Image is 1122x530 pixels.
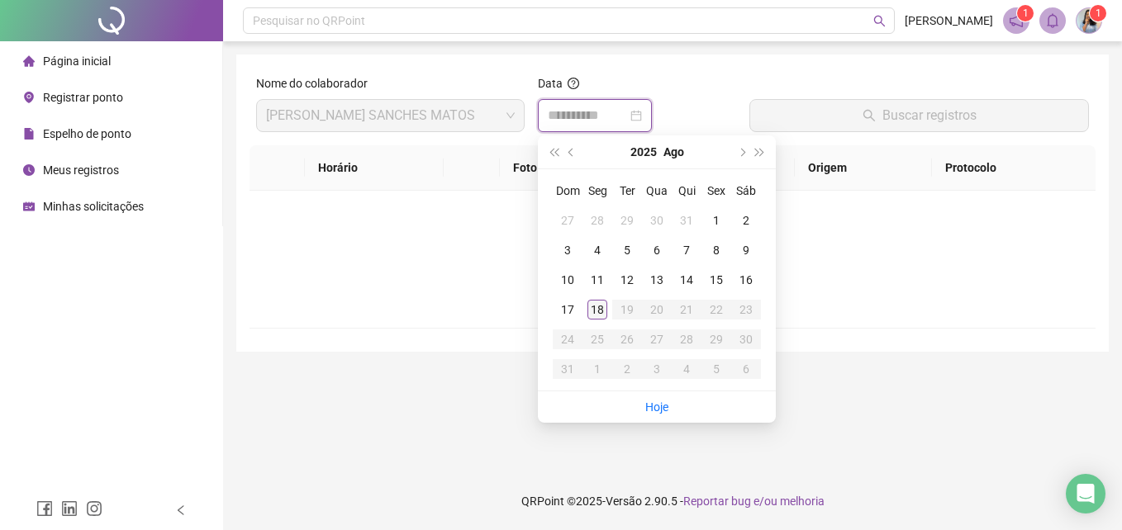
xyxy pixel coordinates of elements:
td: 2025-07-28 [582,206,612,235]
div: 29 [706,329,726,349]
td: 2025-08-03 [553,235,582,265]
th: Foto [500,145,606,191]
td: 2025-08-30 [731,324,761,354]
div: 23 [736,300,756,319]
td: 2025-08-16 [731,265,761,295]
span: Registrar ponto [43,91,123,104]
span: linkedin [61,500,78,517]
div: 13 [647,270,667,290]
td: 2025-08-19 [612,295,642,324]
td: 2025-08-13 [642,265,672,295]
div: 31 [558,359,578,379]
button: super-next-year [751,135,769,168]
td: 2025-08-29 [701,324,731,354]
div: 3 [647,359,667,379]
div: 1 [587,359,607,379]
td: 2025-08-22 [701,295,731,324]
span: schedule [23,201,35,212]
td: 2025-08-25 [582,324,612,354]
td: 2025-08-02 [731,206,761,235]
div: 10 [558,270,578,290]
div: 27 [647,329,667,349]
td: 2025-08-26 [612,324,642,354]
div: 26 [617,329,637,349]
div: 27 [558,211,578,230]
span: Meus registros [43,163,119,177]
div: Não há dados [269,270,1076,288]
td: 2025-09-06 [731,354,761,384]
div: 11 [587,270,607,290]
div: 24 [558,329,578,349]
span: left [175,504,187,516]
td: 2025-08-09 [731,235,761,265]
button: month panel [663,135,684,168]
div: 3 [558,240,578,260]
div: 14 [677,270,696,290]
div: 15 [706,270,726,290]
div: 30 [647,211,667,230]
span: Minhas solicitações [43,200,144,213]
footer: QRPoint © 2025 - 2.90.5 - [223,472,1122,530]
td: 2025-09-01 [582,354,612,384]
th: Qui [672,176,701,206]
td: 2025-08-04 [582,235,612,265]
td: 2025-08-15 [701,265,731,295]
td: 2025-08-08 [701,235,731,265]
div: 21 [677,300,696,319]
td: 2025-09-05 [701,354,731,384]
div: 12 [617,270,637,290]
div: 19 [617,300,637,319]
div: 4 [587,240,607,260]
div: 6 [647,240,667,260]
span: question-circle [568,78,579,89]
span: home [23,55,35,67]
td: 2025-09-02 [612,354,642,384]
td: 2025-08-18 [582,295,612,324]
div: Open Intercom Messenger [1066,474,1105,513]
div: 30 [736,329,756,349]
button: Buscar registros [749,99,1089,132]
th: Horário [305,145,444,191]
td: 2025-08-10 [553,265,582,295]
td: 2025-08-12 [612,265,642,295]
span: Página inicial [43,54,111,68]
div: 28 [587,211,607,230]
div: 4 [677,359,696,379]
td: 2025-09-04 [672,354,701,384]
span: Versão [606,495,642,508]
th: Dom [553,176,582,206]
th: Origem [795,145,932,191]
td: 2025-08-17 [553,295,582,324]
td: 2025-08-20 [642,295,672,324]
td: 2025-07-27 [553,206,582,235]
td: 2025-08-21 [672,295,701,324]
span: DAYANE FREITAS SANCHES MATOS [266,100,515,131]
span: file [23,128,35,140]
span: facebook [36,500,53,517]
label: Nome do colaborador [256,74,378,92]
th: Protocolo [932,145,1096,191]
span: 1 [1023,7,1029,19]
td: 2025-08-07 [672,235,701,265]
div: 5 [706,359,726,379]
th: Seg [582,176,612,206]
span: 1 [1096,7,1101,19]
th: Sex [701,176,731,206]
span: environment [23,92,35,103]
span: [PERSON_NAME] [905,12,993,30]
div: 20 [647,300,667,319]
span: Reportar bug e/ou melhoria [683,495,825,508]
a: Hoje [645,400,668,414]
td: 2025-07-29 [612,206,642,235]
td: 2025-08-31 [553,354,582,384]
div: 5 [617,240,637,260]
div: 1 [706,211,726,230]
div: 16 [736,270,756,290]
td: 2025-08-05 [612,235,642,265]
th: Sáb [731,176,761,206]
td: 2025-08-24 [553,324,582,354]
td: 2025-08-14 [672,265,701,295]
span: instagram [86,500,102,517]
th: Qua [642,176,672,206]
th: Ter [612,176,642,206]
